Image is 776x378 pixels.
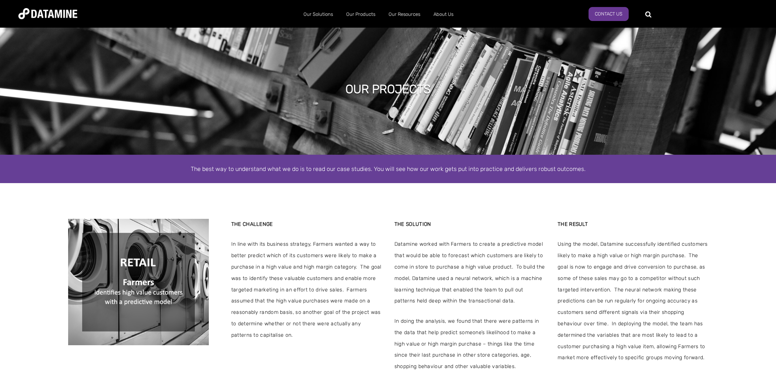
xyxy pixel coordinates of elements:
h1: Our projects [345,81,431,97]
img: Datamine [18,8,77,19]
span: In line with its business strategy, Farmers wanted a way to better predict which of its customers... [231,239,382,341]
img: Farmers%20Case%20Study%20Image-1.png [68,219,209,345]
a: Our Solutions [297,5,340,24]
a: Our Resources [382,5,427,24]
span: Using the model, Datamine successfully identified customers likely to make a high value or high m... [558,239,708,364]
a: Contact us [589,7,629,21]
a: Our Products [340,5,382,24]
span: Datamine worked with Farmers to create a predictive model that would be able to forecast which cu... [394,239,545,307]
a: About Us [427,5,460,24]
span: In doing the analysis, we found that there were patterns in the data that help predict someone’s ... [394,316,545,372]
strong: THE CHALLENGE [231,221,273,227]
div: The best way to understand what we do is to read our case studies. You will see how our work gets... [178,164,598,174]
strong: THE RESULT [558,221,588,227]
strong: THE SOLUTION [394,221,431,227]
